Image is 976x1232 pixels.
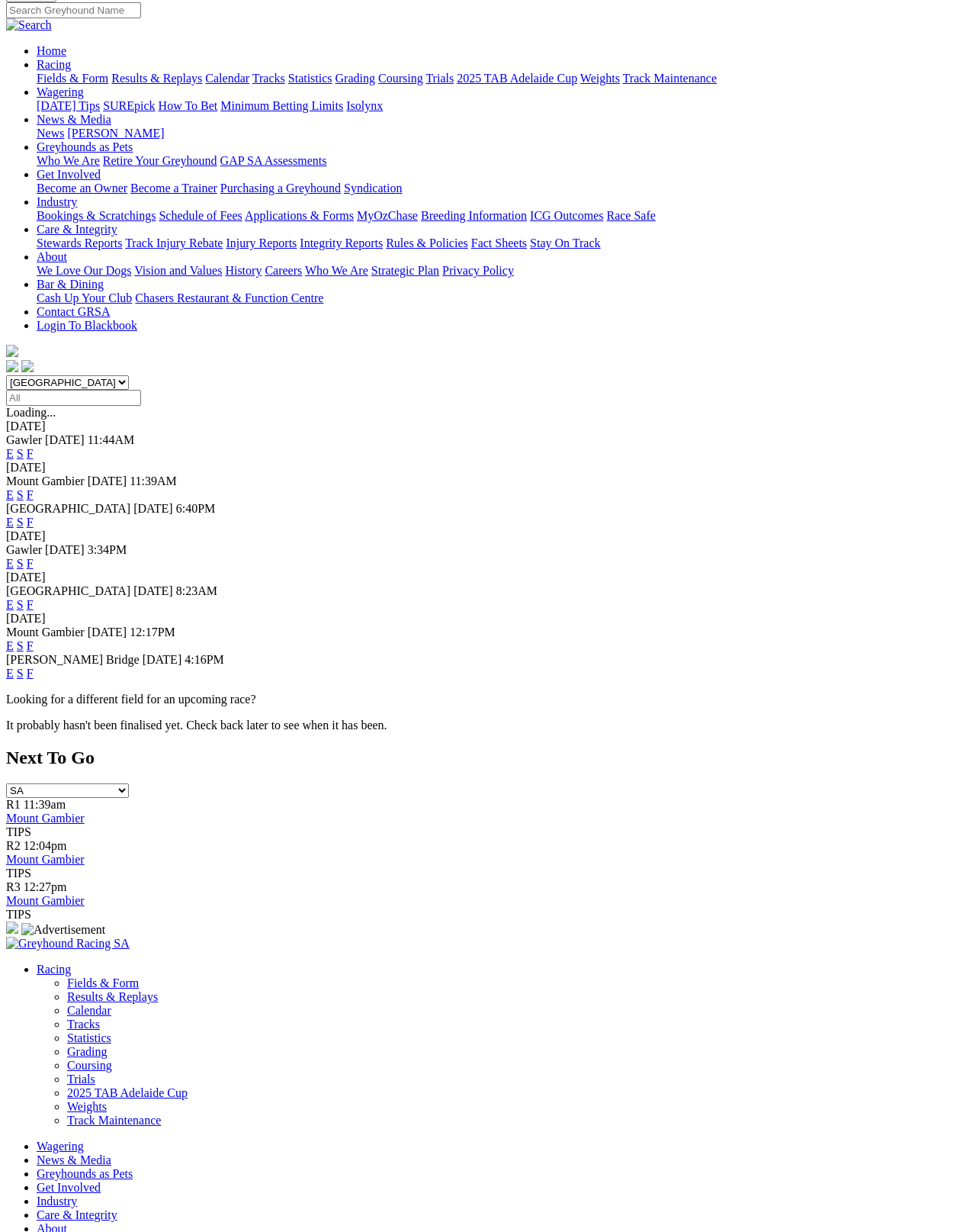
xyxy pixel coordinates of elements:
a: Schedule of Fees [159,209,242,222]
a: Login To Blackbook [37,319,137,332]
a: [DATE] Tips [37,99,100,112]
span: R3 [6,880,21,893]
a: News & Media [37,113,111,126]
a: Race Safe [606,209,655,222]
img: twitter.svg [21,360,34,372]
a: Cash Up Your Club [37,291,132,304]
span: [GEOGRAPHIC_DATA] [6,502,130,515]
a: Breeding Information [421,209,527,222]
a: S [17,488,24,501]
a: Fields & Form [37,72,108,85]
a: F [27,516,34,529]
a: Rules & Policies [386,236,468,249]
a: E [6,447,14,460]
a: Statistics [67,1031,111,1044]
img: logo-grsa-white.png [6,345,18,357]
a: F [27,488,34,501]
a: F [27,447,34,460]
a: Injury Reports [226,236,297,249]
a: 2025 TAB Adelaide Cup [457,72,577,85]
div: News & Media [37,127,970,140]
a: Racing [37,58,71,71]
span: [DATE] [133,584,173,597]
div: [DATE] [6,461,970,474]
a: Grading [335,72,375,85]
img: 15187_Greyhounds_GreysPlayCentral_Resize_SA_WebsiteBanner_300x115_2025.jpg [6,922,18,934]
span: [DATE] [45,543,85,556]
a: Chasers Restaurant & Function Centre [135,291,323,304]
a: About [37,250,67,263]
a: Become an Owner [37,182,127,195]
div: Greyhounds as Pets [37,154,970,168]
a: Who We Are [37,154,100,167]
partial: It probably hasn't been finalised yet. Check back later to see when it has been. [6,719,387,732]
a: Bar & Dining [37,278,104,291]
a: Track Injury Rebate [125,236,223,249]
a: Grading [67,1045,107,1058]
span: TIPS [6,867,31,880]
a: News & Media [37,1153,111,1166]
a: Weights [580,72,620,85]
div: About [37,264,970,278]
p: Looking for a different field for an upcoming race? [6,693,970,706]
input: Select date [6,390,141,406]
a: Care & Integrity [37,1208,117,1221]
a: Track Maintenance [623,72,717,85]
a: S [17,516,24,529]
a: Care & Integrity [37,223,117,236]
a: We Love Our Dogs [37,264,131,277]
span: [GEOGRAPHIC_DATA] [6,584,130,597]
img: Greyhound Racing SA [6,937,130,951]
a: Fields & Form [67,976,139,989]
span: [DATE] [45,433,85,446]
a: Vision and Values [134,264,222,277]
span: R2 [6,839,21,852]
a: GAP SA Assessments [220,154,327,167]
span: Mount Gambier [6,626,85,639]
a: Wagering [37,85,84,98]
div: [DATE] [6,420,970,433]
span: 8:23AM [176,584,217,597]
a: F [27,667,34,680]
a: Privacy Policy [442,264,514,277]
a: 2025 TAB Adelaide Cup [67,1086,188,1099]
a: ICG Outcomes [530,209,603,222]
a: Results & Replays [111,72,202,85]
span: 11:39am [24,798,66,811]
div: [DATE] [6,612,970,626]
a: Syndication [344,182,402,195]
a: Isolynx [346,99,383,112]
a: Coursing [67,1059,112,1072]
a: Retire Your Greyhound [103,154,217,167]
a: F [27,557,34,570]
a: Mount Gambier [6,812,85,825]
a: Mount Gambier [6,894,85,907]
a: F [27,598,34,611]
div: [DATE] [6,571,970,584]
a: Track Maintenance [67,1114,161,1127]
a: F [27,639,34,652]
a: Contact GRSA [37,305,110,318]
a: E [6,598,14,611]
span: Gawler [6,543,42,556]
div: Racing [37,72,970,85]
a: Home [37,44,66,57]
a: History [225,264,262,277]
a: Weights [67,1100,107,1113]
img: facebook.svg [6,360,18,372]
a: E [6,557,14,570]
input: Search [6,2,141,18]
a: Coursing [378,72,423,85]
span: Mount Gambier [6,474,85,487]
a: Purchasing a Greyhound [220,182,341,195]
a: Statistics [288,72,332,85]
a: E [6,667,14,680]
a: Stewards Reports [37,236,122,249]
a: Strategic Plan [371,264,439,277]
a: Wagering [37,1140,84,1153]
div: Care & Integrity [37,236,970,250]
a: Tracks [67,1018,100,1031]
a: SUREpick [103,99,155,112]
a: [PERSON_NAME] [67,127,164,140]
span: 6:40PM [176,502,216,515]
